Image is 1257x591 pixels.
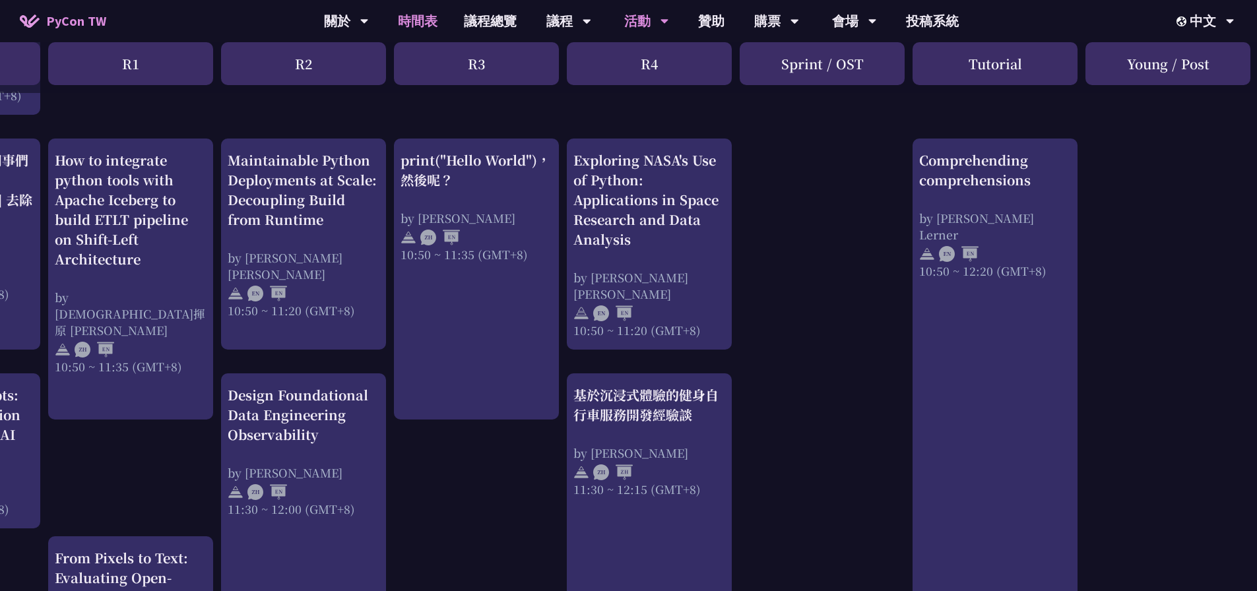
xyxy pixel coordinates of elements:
div: Tutorial [913,42,1078,85]
div: 10:50 ~ 11:35 (GMT+8) [55,358,207,375]
img: ZHEN.371966e.svg [75,342,114,358]
div: 11:30 ~ 12:00 (GMT+8) [228,501,379,517]
img: ENEN.5a408d1.svg [593,305,633,321]
img: Home icon of PyCon TW 2025 [20,15,40,28]
div: by [PERSON_NAME] [228,464,379,481]
div: R3 [394,42,559,85]
div: by [PERSON_NAME] [PERSON_NAME] [228,249,379,282]
div: R1 [48,42,213,85]
img: ENEN.5a408d1.svg [939,246,979,262]
img: ZHEN.371966e.svg [420,230,460,245]
div: 10:50 ~ 11:20 (GMT+8) [228,302,379,319]
img: svg+xml;base64,PHN2ZyB4bWxucz0iaHR0cDovL3d3dy53My5vcmcvMjAwMC9zdmciIHdpZHRoPSIyNCIgaGVpZ2h0PSIyNC... [573,305,589,321]
div: by [PERSON_NAME] [PERSON_NAME] [573,269,725,302]
div: Sprint / OST [740,42,905,85]
a: Exploring NASA's Use of Python: Applications in Space Research and Data Analysis by [PERSON_NAME]... [573,150,725,338]
div: by [DEMOGRAPHIC_DATA]揮原 [PERSON_NAME] [55,289,207,338]
img: svg+xml;base64,PHN2ZyB4bWxucz0iaHR0cDovL3d3dy53My5vcmcvMjAwMC9zdmciIHdpZHRoPSIyNCIgaGVpZ2h0PSIyNC... [228,286,243,301]
div: 基於沉浸式體驗的健身自行車服務開發經驗談 [573,385,725,425]
img: ZHZH.38617ef.svg [593,464,633,480]
div: How to integrate python tools with Apache Iceberg to build ETLT pipeline on Shift-Left Architecture [55,150,207,269]
img: svg+xml;base64,PHN2ZyB4bWxucz0iaHR0cDovL3d3dy53My5vcmcvMjAwMC9zdmciIHdpZHRoPSIyNCIgaGVpZ2h0PSIyNC... [401,230,416,245]
div: by [PERSON_NAME] Lerner [919,210,1071,243]
img: Locale Icon [1176,16,1190,26]
img: ZHEN.371966e.svg [247,484,287,500]
div: print("Hello World")，然後呢？ [401,150,552,190]
div: Exploring NASA's Use of Python: Applications in Space Research and Data Analysis [573,150,725,249]
div: R4 [567,42,732,85]
img: svg+xml;base64,PHN2ZyB4bWxucz0iaHR0cDovL3d3dy53My5vcmcvMjAwMC9zdmciIHdpZHRoPSIyNCIgaGVpZ2h0PSIyNC... [228,484,243,500]
div: by [PERSON_NAME] [401,210,552,226]
a: Comprehending comprehensions by [PERSON_NAME] Lerner 10:50 ~ 12:20 (GMT+8) [919,150,1071,279]
div: 10:50 ~ 12:20 (GMT+8) [919,263,1071,279]
div: R2 [221,42,386,85]
div: Comprehending comprehensions [919,150,1071,190]
div: by [PERSON_NAME] [573,445,725,461]
a: PyCon TW [7,5,119,38]
div: Maintainable Python Deployments at Scale: Decoupling Build from Runtime [228,150,379,230]
a: print("Hello World")，然後呢？ by [PERSON_NAME] 10:50 ~ 11:35 (GMT+8) [401,150,552,263]
img: svg+xml;base64,PHN2ZyB4bWxucz0iaHR0cDovL3d3dy53My5vcmcvMjAwMC9zdmciIHdpZHRoPSIyNCIgaGVpZ2h0PSIyNC... [55,342,71,358]
div: 10:50 ~ 11:20 (GMT+8) [573,322,725,338]
span: PyCon TW [46,11,106,31]
div: 10:50 ~ 11:35 (GMT+8) [401,246,552,263]
img: svg+xml;base64,PHN2ZyB4bWxucz0iaHR0cDovL3d3dy53My5vcmcvMjAwMC9zdmciIHdpZHRoPSIyNCIgaGVpZ2h0PSIyNC... [919,246,935,262]
img: ENEN.5a408d1.svg [247,286,287,301]
img: svg+xml;base64,PHN2ZyB4bWxucz0iaHR0cDovL3d3dy53My5vcmcvMjAwMC9zdmciIHdpZHRoPSIyNCIgaGVpZ2h0PSIyNC... [573,464,589,480]
a: Design Foundational Data Engineering Observability by [PERSON_NAME] 11:30 ~ 12:00 (GMT+8) [228,385,379,517]
a: Maintainable Python Deployments at Scale: Decoupling Build from Runtime by [PERSON_NAME] [PERSON_... [228,150,379,319]
a: 基於沉浸式體驗的健身自行車服務開發經驗談 by [PERSON_NAME] 11:30 ~ 12:15 (GMT+8) [573,385,725,497]
div: Young / Post [1085,42,1250,85]
div: Design Foundational Data Engineering Observability [228,385,379,445]
a: How to integrate python tools with Apache Iceberg to build ETLT pipeline on Shift-Left Architectu... [55,150,207,375]
div: 11:30 ~ 12:15 (GMT+8) [573,481,725,497]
